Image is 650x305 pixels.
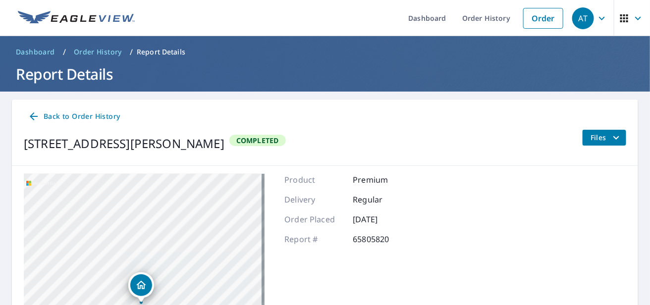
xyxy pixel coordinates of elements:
div: [STREET_ADDRESS][PERSON_NAME] [24,135,224,152]
span: Completed [230,136,285,145]
span: Dashboard [16,47,55,57]
li: / [130,46,133,58]
a: Back to Order History [24,107,124,126]
p: Product [284,174,344,186]
p: Regular [353,194,412,205]
p: Report Details [137,47,185,57]
p: Report # [284,233,344,245]
div: Dropped pin, building 1, Residential property, 4103 Luckenbach Rd San Antonio, TX 78251 [128,272,154,303]
div: AT [572,7,594,29]
a: Dashboard [12,44,59,60]
a: Order History [70,44,126,60]
nav: breadcrumb [12,44,638,60]
button: filesDropdownBtn-65805820 [582,130,626,146]
img: EV Logo [18,11,135,26]
p: 65805820 [353,233,412,245]
p: Premium [353,174,412,186]
span: Files [591,132,622,144]
p: [DATE] [353,213,412,225]
span: Order History [74,47,122,57]
p: Delivery [284,194,344,205]
a: Order [523,8,563,29]
h1: Report Details [12,64,638,84]
li: / [63,46,66,58]
p: Order Placed [284,213,344,225]
span: Back to Order History [28,110,120,123]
